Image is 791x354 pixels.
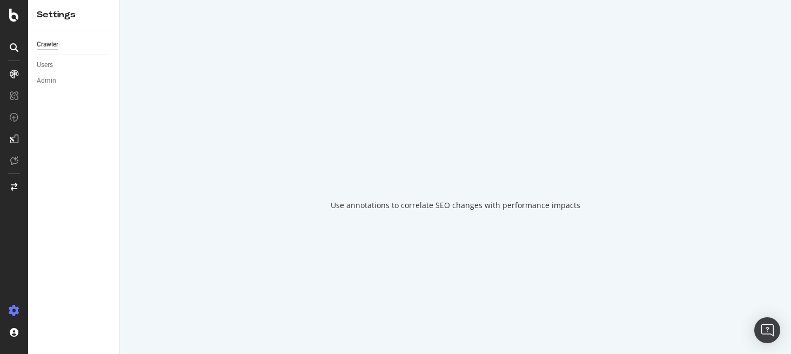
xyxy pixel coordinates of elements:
[37,75,112,86] a: Admin
[37,59,53,71] div: Users
[331,200,580,211] div: Use annotations to correlate SEO changes with performance impacts
[37,39,58,50] div: Crawler
[417,144,494,183] div: animation
[37,9,111,21] div: Settings
[37,75,56,86] div: Admin
[37,59,112,71] a: Users
[37,39,112,50] a: Crawler
[754,317,780,343] div: Open Intercom Messenger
